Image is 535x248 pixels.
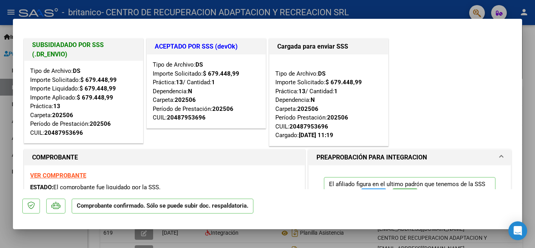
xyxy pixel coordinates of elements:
[324,177,495,206] p: El afiliado figura en el ultimo padrón que tenemos de la SSS de
[153,60,260,122] div: Tipo de Archivo: Importe Solicitado: Práctica: / Cantidad: Dependencia: Carpeta: Período de Prest...
[176,79,183,86] strong: 13
[72,199,253,214] p: Comprobante confirmado. Sólo se puede subir doc. respaldatoria.
[392,188,418,203] button: SSS
[30,172,86,179] a: VER COMPROBANTE
[299,132,333,139] strong: [DATE] 11:19
[32,40,135,59] h1: SUBSIDIADADO POR SSS (.DR_ENVIO)
[30,67,137,137] div: Tipo de Archivo: Importe Solicitado: Importe Liquidado: Importe Aplicado: Práctica: Carpeta: Perí...
[361,188,386,203] button: FTP
[188,88,192,95] strong: N
[80,76,117,83] strong: $ 679.448,99
[167,113,206,122] div: 20487953696
[175,96,196,103] strong: 202506
[334,88,338,95] strong: 1
[73,67,80,74] strong: DS
[155,42,258,51] h1: ACEPTADO POR SSS (devOk)
[211,79,215,86] strong: 1
[32,154,78,161] strong: COMPROBANTE
[289,122,328,131] div: 20487953696
[90,120,111,127] strong: 202506
[316,153,427,162] h1: PREAPROBACIÓN PARA INTEGRACION
[327,114,348,121] strong: 202506
[275,60,382,140] div: Tipo de Archivo: Importe Solicitado: Práctica: / Cantidad: Dependencia: Carpeta: Período Prestaci...
[325,79,362,86] strong: $ 679.448,99
[311,96,315,103] strong: N
[212,105,233,112] strong: 202506
[53,184,161,191] span: El comprobante fue liquidado por la SSS.
[44,129,83,138] div: 20487953696
[195,61,203,68] strong: DS
[309,150,511,165] mat-expansion-panel-header: PREAPROBACIÓN PARA INTEGRACION
[80,85,116,92] strong: $ 679.448,99
[52,112,73,119] strong: 202506
[277,42,380,51] h1: Cargada para enviar SSS
[203,70,239,77] strong: $ 679.448,99
[77,94,113,101] strong: $ 679.448,99
[508,221,527,240] div: Open Intercom Messenger
[30,184,53,191] span: ESTADO:
[298,88,305,95] strong: 13
[318,70,325,77] strong: DS
[297,105,318,112] strong: 202506
[53,103,60,110] strong: 13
